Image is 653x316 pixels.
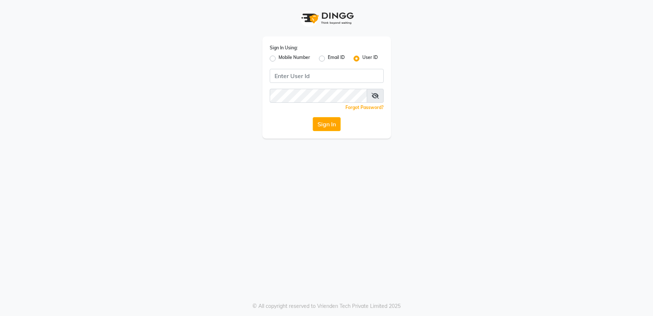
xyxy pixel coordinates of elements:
label: Email ID [328,54,345,63]
button: Sign In [313,117,341,131]
a: Forgot Password? [345,105,384,110]
input: Username [270,69,384,83]
img: logo1.svg [297,7,356,29]
label: Mobile Number [279,54,310,63]
input: Username [270,89,367,103]
label: Sign In Using: [270,45,298,51]
label: User ID [362,54,378,63]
